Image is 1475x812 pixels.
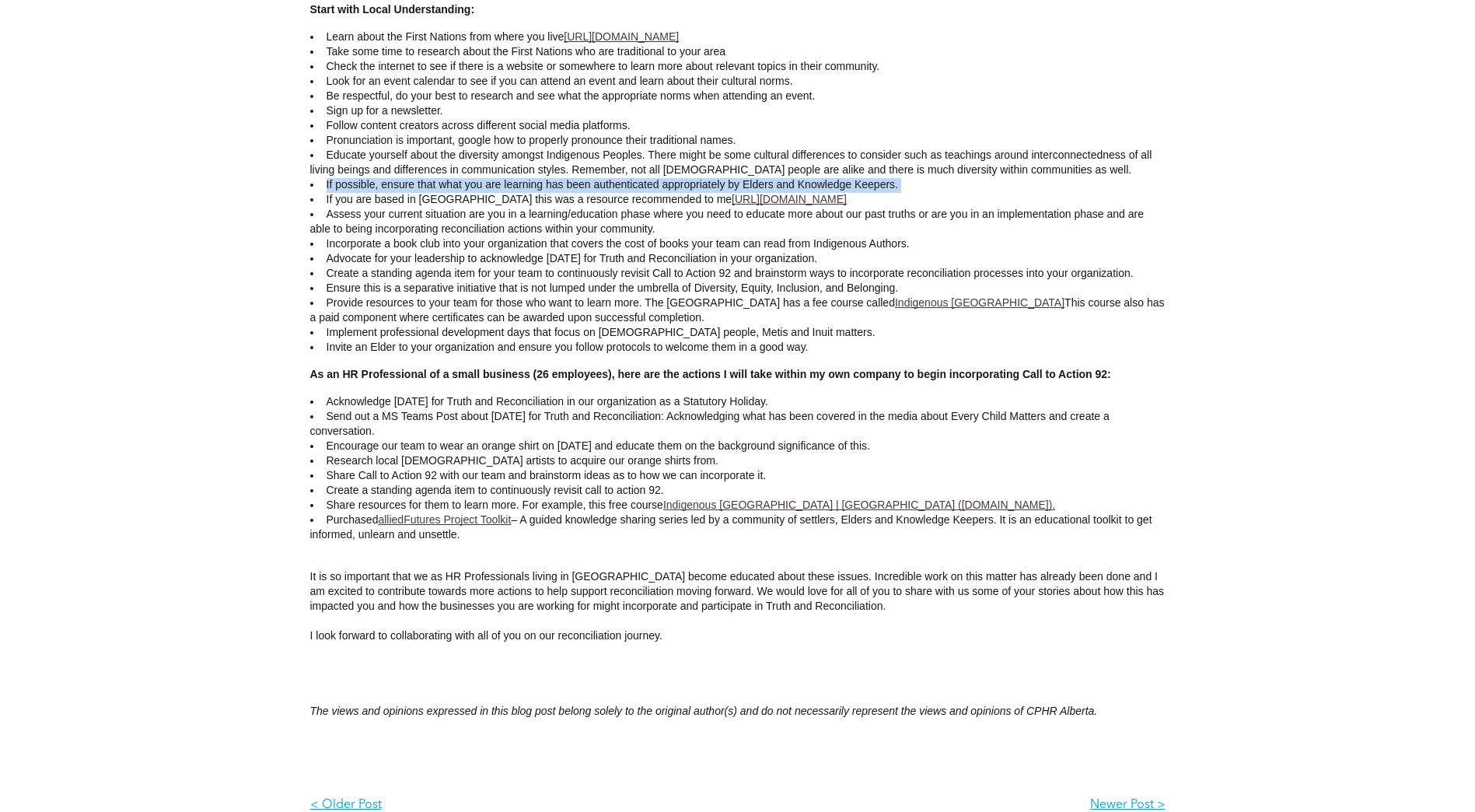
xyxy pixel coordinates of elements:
[327,60,880,72] span: Check the internet to see if there is a website or somewhere to learn more about relevant topics ...
[327,237,910,250] span: Incorporate a book club into your organization that covers the cost of books your team can read f...
[327,89,816,102] span: Be respectful, do your best to research and see what the appropriate norms when attending an event.
[378,513,511,526] a: alliedFutures Project Toolkit
[327,45,726,58] span: Take some time to research about the First Nations who are traditional to your area
[310,570,1165,612] span: It is so important that we as HR Professionals living in [GEOGRAPHIC_DATA] become educated about ...
[327,326,876,338] span: Implement professional development days that focus on [DEMOGRAPHIC_DATA] people, Metis and Inuit ...
[310,410,1110,437] span: Send out a MS Teams Post about [DATE] for Truth and Reconciliation: Acknowledging what has been c...
[327,104,443,117] span: Sign up for a newsletter.
[327,178,898,191] span: If possible, ensure that what you are learning has been authenticated appropriately by Elders and...
[327,439,870,452] span: Encourage our team to wear an orange shirt on [DATE] and educate them on the background significa...
[732,193,847,205] a: [URL][DOMAIN_NAME]
[564,30,679,43] a: [URL][DOMAIN_NAME]
[327,134,736,146] span: Pronunciation is important, google how to properly pronounce their traditional names.
[327,484,664,496] span: Create a standing agenda item to continuously revisit call to action 92.
[327,282,899,294] span: Ensure this is a separative initiative that is not lumped under the umbrella of Diversity, Equity...
[327,395,768,408] span: Acknowledge [DATE] for Truth and Reconciliation in our organization as a Statutory Holiday.
[327,252,818,264] span: Advocate for your leadership to acknowledge [DATE] for Truth and Reconciliation in your organizat...
[310,296,1165,324] span: Provide resources to your team for those who want to learn more. The [GEOGRAPHIC_DATA] has a fee ...
[327,75,793,87] span: Look for an event calendar to see if you can attend an event and learn about their cultural norms.
[327,341,809,353] span: Invite an Elder to your organization and ensure you follow protocols to welcome them in a good way.
[895,296,1064,309] a: Indigenous [GEOGRAPHIC_DATA]
[310,368,1111,380] b: As an HR Professional of a small business (26 employees), here are the actions I will take within...
[310,513,1152,541] span: Purchased – A guided knowledge sharing series led by a community of settlers, Elders and Knowledg...
[310,705,1098,717] em: The views and opinions expressed in this blog post belong solely to the original author(s) and do...
[310,3,475,16] b: Start with Local Understanding:
[327,499,1056,511] span: Share resources for them to learn more. For example, this free course
[327,267,1134,279] span: Create a standing agenda item for your team to continuously revisit Call to Action 92 and brainst...
[327,454,718,467] span: Research local [DEMOGRAPHIC_DATA] artists to acquire our orange shirts from.
[327,193,847,205] span: If you are based in [GEOGRAPHIC_DATA] this was a resource recommended to me
[327,469,767,481] span: Share Call to Action 92 with our team and brainstorm ideas as to how we can incorporate it.
[327,119,631,131] span: Follow content creators across different social media platforms.
[327,30,680,43] span: Learn about the First Nations from where you live
[310,629,662,642] span: I look forward to collaborating with all of you on our reconciliation journey.
[663,499,1055,511] a: Indigenous [GEOGRAPHIC_DATA] | [GEOGRAPHIC_DATA] ([DOMAIN_NAME]).
[310,149,1152,176] span: Educate yourself about the diversity amongst Indigenous Peoples. There might be some cultural dif...
[310,208,1144,235] span: Assess your current situation are you in a learning/education phase where you need to educate mor...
